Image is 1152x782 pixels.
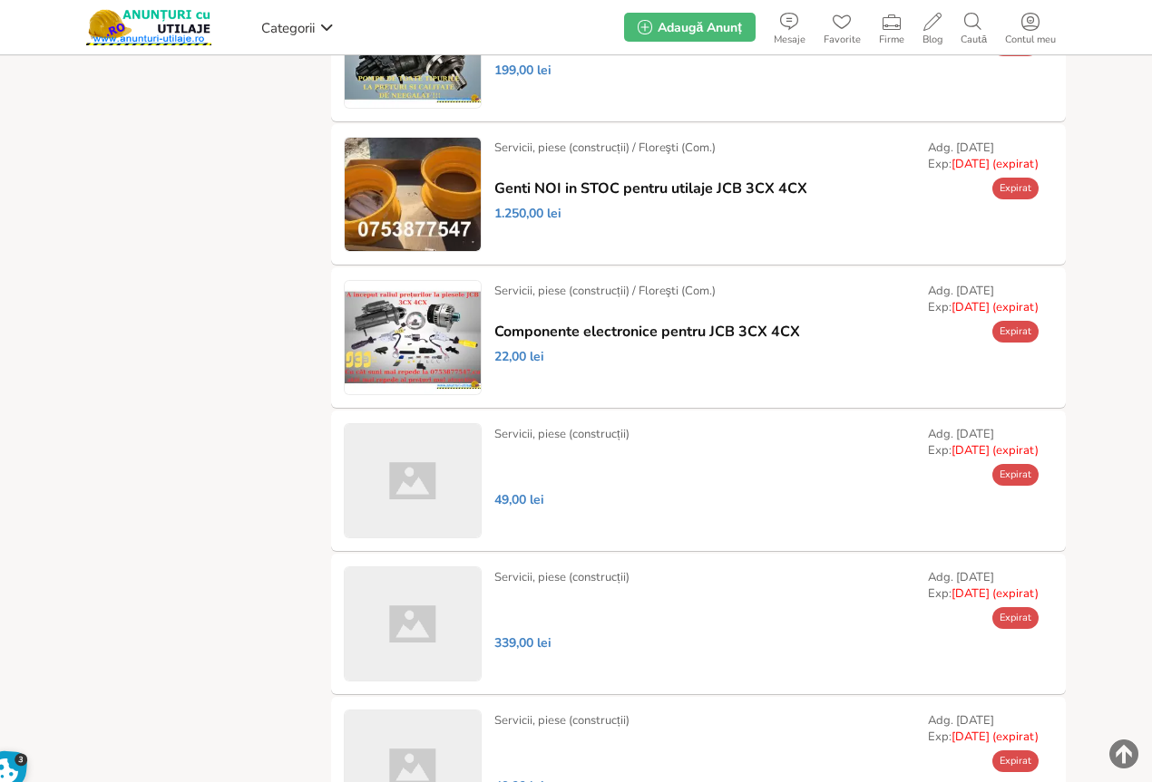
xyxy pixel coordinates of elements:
[928,283,1039,315] div: Adg. [DATE] Exp:
[765,34,815,45] span: Mesaje
[765,9,815,45] a: Mesaje
[1000,324,1031,338] span: Expirat
[952,34,996,45] span: Caută
[952,299,1039,315] span: [DATE] (expirat)
[1000,181,1031,195] span: Expirat
[494,140,716,156] div: Servicii, piese (construcții) / Floreşti (Com.)
[261,19,315,37] span: Categorii
[996,9,1065,45] a: Contul meu
[494,323,800,340] a: Componente electronice pentru JCB 3CX 4CX
[952,729,1039,745] span: [DATE] (expirat)
[494,712,630,729] div: Servicii, piese (construcții)
[15,753,28,767] span: 3
[952,156,1039,172] span: [DATE] (expirat)
[494,569,630,585] div: Servicii, piese (construcții)
[494,635,552,652] span: 339,00 lei
[1000,611,1031,624] span: Expirat
[86,9,211,45] img: Anunturi-Utilaje.RO
[494,492,544,508] span: 49,00 lei
[345,138,481,251] img: Genti NOI in STOC pentru utilaje JCB 3CX 4CX
[345,281,481,394] img: Componente electronice pentru JCB 3CX 4CX
[494,180,807,197] a: Genti NOI in STOC pentru utilaje JCB 3CX 4CX
[494,426,630,442] div: Servicii, piese (construcții)
[952,442,1039,459] span: [DATE] (expirat)
[1000,754,1031,768] span: Expirat
[494,283,716,299] div: Servicii, piese (construcții) / Floreşti (Com.)
[928,712,1039,745] div: Adg. [DATE] Exp:
[928,140,1039,172] div: Adg. [DATE] Exp:
[494,349,544,365] span: 22,00 lei
[257,14,338,41] a: Categorii
[913,34,952,45] span: Blog
[928,569,1039,602] div: Adg. [DATE] Exp:
[815,34,870,45] span: Favorite
[928,426,1039,459] div: Adg. [DATE] Exp:
[494,206,561,222] span: 1.250,00 lei
[815,9,870,45] a: Favorite
[870,9,913,45] a: Firme
[952,9,996,45] a: Caută
[913,9,952,45] a: Blog
[494,63,552,79] span: 199,00 lei
[624,13,755,42] a: Adaugă Anunț
[996,34,1065,45] span: Contul meu
[658,19,741,36] span: Adaugă Anunț
[1000,468,1031,481] span: Expirat
[870,34,913,45] span: Firme
[1109,739,1138,768] img: scroll-to-top.png
[952,585,1039,602] span: [DATE] (expirat)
